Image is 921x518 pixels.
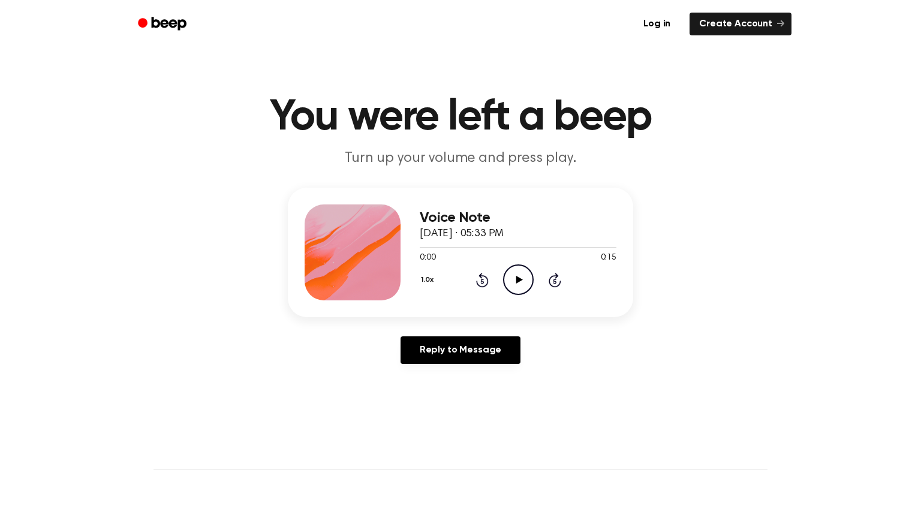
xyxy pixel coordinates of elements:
[420,210,616,226] h3: Voice Note
[153,96,767,139] h1: You were left a beep
[130,13,197,36] a: Beep
[420,228,504,239] span: [DATE] · 05:33 PM
[690,13,791,35] a: Create Account
[420,270,438,290] button: 1.0x
[631,10,682,38] a: Log in
[601,252,616,264] span: 0:15
[420,252,435,264] span: 0:00
[401,336,520,364] a: Reply to Message
[230,149,691,168] p: Turn up your volume and press play.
